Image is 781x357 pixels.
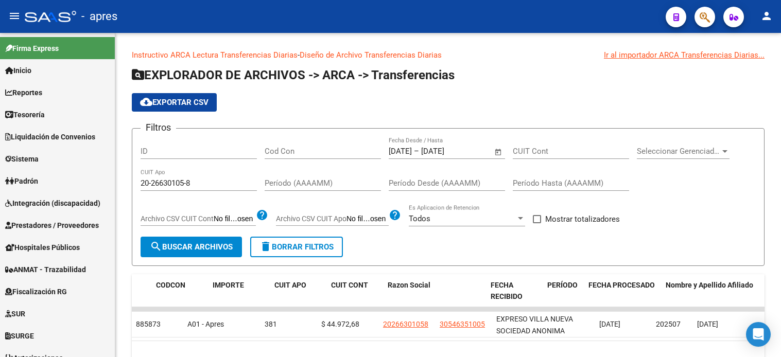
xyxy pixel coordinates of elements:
span: Inicio [5,65,31,76]
button: Borrar Filtros [250,237,343,257]
span: Buscar Archivos [150,242,233,252]
datatable-header-cell: IMPORTE [209,274,270,308]
span: ANMAT - Trazabilidad [5,264,86,275]
input: Archivo CSV CUIT Apo [346,215,389,224]
datatable-header-cell: FECHA PROCESADO [584,274,662,308]
datatable-header-cell: Nombre y Apellido Afiliado [662,274,765,308]
span: Archivo CSV CUIT Apo [276,215,346,223]
span: Padrón [5,175,38,187]
p: - [132,49,765,61]
span: 381 [265,320,277,328]
datatable-header-cell: CUIT APO [270,274,327,308]
input: Fecha inicio [389,147,412,156]
span: Prestadores / Proveedores [5,220,99,231]
span: – [414,147,419,156]
input: Archivo CSV CUIT Cont [214,215,256,224]
span: Fiscalización RG [5,286,67,297]
span: 885873 [136,320,161,328]
span: PERÍODO [547,281,578,289]
span: Archivo CSV CUIT Cont [141,215,214,223]
span: EXPRESO VILLA NUEVA SOCIEDAD ANONIMA [496,315,573,335]
span: Tesorería [5,109,45,120]
a: Diseño de Archivo Transferencias Diarias [300,50,442,60]
span: 202507 [656,320,681,328]
span: [DATE] [599,320,620,328]
span: Mostrar totalizadores [545,213,620,225]
span: Liquidación de Convenios [5,131,95,142]
mat-icon: delete [259,240,272,253]
a: Instructivo ARCA Lectura Transferencias Diarias [132,50,298,60]
span: Firma Express [5,43,59,54]
button: Open calendar [493,146,505,158]
span: Seleccionar Gerenciador [637,147,720,156]
span: - apres [81,5,117,28]
span: 20266301058 [383,320,428,328]
span: Exportar CSV [140,98,209,107]
mat-icon: person [760,10,773,22]
span: FECHA PROCESADO [588,281,655,289]
span: SUR [5,308,25,319]
span: Nombre y Apellido Afiliado [666,281,753,289]
datatable-header-cell: CUIT CONT [327,274,384,308]
span: Hospitales Públicos [5,242,80,253]
span: $ 44.972,68 [321,320,359,328]
mat-icon: search [150,240,162,253]
button: Buscar Archivos [141,237,242,257]
span: CUIT APO [274,281,306,289]
span: [DATE] [697,320,718,328]
span: Borrar Filtros [259,242,334,252]
span: A01 - Apres [187,320,224,328]
h3: Filtros [141,120,176,135]
span: CODCON [156,281,185,289]
span: Todos [409,214,430,223]
span: CUIT CONT [331,281,368,289]
span: Sistema [5,153,39,165]
span: Integración (discapacidad) [5,198,100,209]
datatable-header-cell: Razon Social [384,274,487,308]
input: Fecha fin [421,147,471,156]
span: FECHA RECIBIDO [491,281,523,301]
span: Razon Social [388,281,430,289]
span: 30546351005 [440,320,485,328]
div: Ir al importador ARCA Transferencias Diarias... [604,49,765,61]
span: IMPORTE [213,281,244,289]
mat-icon: cloud_download [140,96,152,108]
mat-icon: menu [8,10,21,22]
span: SURGE [5,330,34,342]
mat-icon: help [389,209,401,221]
datatable-header-cell: CODCON [152,274,188,308]
span: EXPLORADOR DE ARCHIVOS -> ARCA -> Transferencias [132,68,455,82]
span: Reportes [5,87,42,98]
div: Open Intercom Messenger [746,322,771,347]
datatable-header-cell: FECHA RECIBIDO [487,274,543,308]
datatable-header-cell: PERÍODO [543,274,584,308]
button: Exportar CSV [132,93,217,112]
mat-icon: help [256,209,268,221]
